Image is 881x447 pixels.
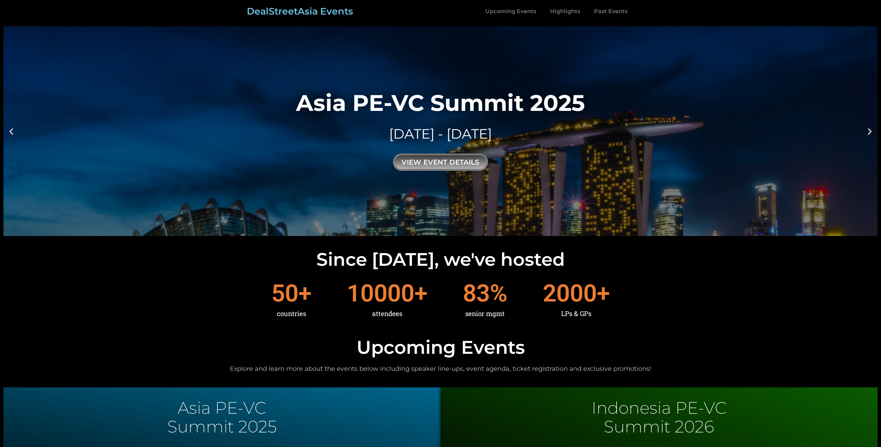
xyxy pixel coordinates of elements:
[543,3,587,19] a: Highlights
[3,26,878,236] a: Asia PE-VC Summit 2025[DATE] - [DATE]view event details
[271,305,312,322] div: countries
[597,281,610,305] span: +
[444,420,874,433] p: Summit 2026
[437,230,439,232] span: Go to slide 1
[463,305,507,322] div: senior mgmt
[463,281,490,305] span: 83
[7,401,437,414] p: Asia PE-VC
[393,154,488,171] div: view event details
[298,281,312,305] span: +
[247,6,353,17] a: DealStreetAsia Events
[3,365,878,373] h2: Explore and learn more about the events below including speaker line-ups, event agenda, ticket re...
[414,281,428,305] span: +
[444,401,874,414] p: Indonesia PE-VC
[347,305,428,322] div: attendees
[7,420,437,433] p: Summit 2025
[543,281,597,305] span: 2000
[865,127,874,135] div: Next slide
[478,3,543,19] a: Upcoming Events
[271,281,298,305] span: 50
[490,281,507,305] span: %
[3,338,878,357] h2: Upcoming Events
[296,91,585,114] div: Asia PE-VC Summit 2025
[3,251,878,269] h2: Since [DATE], we've hosted
[443,230,445,232] span: Go to slide 2
[543,305,610,322] div: LPs & GPs
[296,124,585,143] div: [DATE] - [DATE]
[347,281,414,305] span: 10000
[7,127,16,135] div: Previous slide
[587,3,635,19] a: Past Events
